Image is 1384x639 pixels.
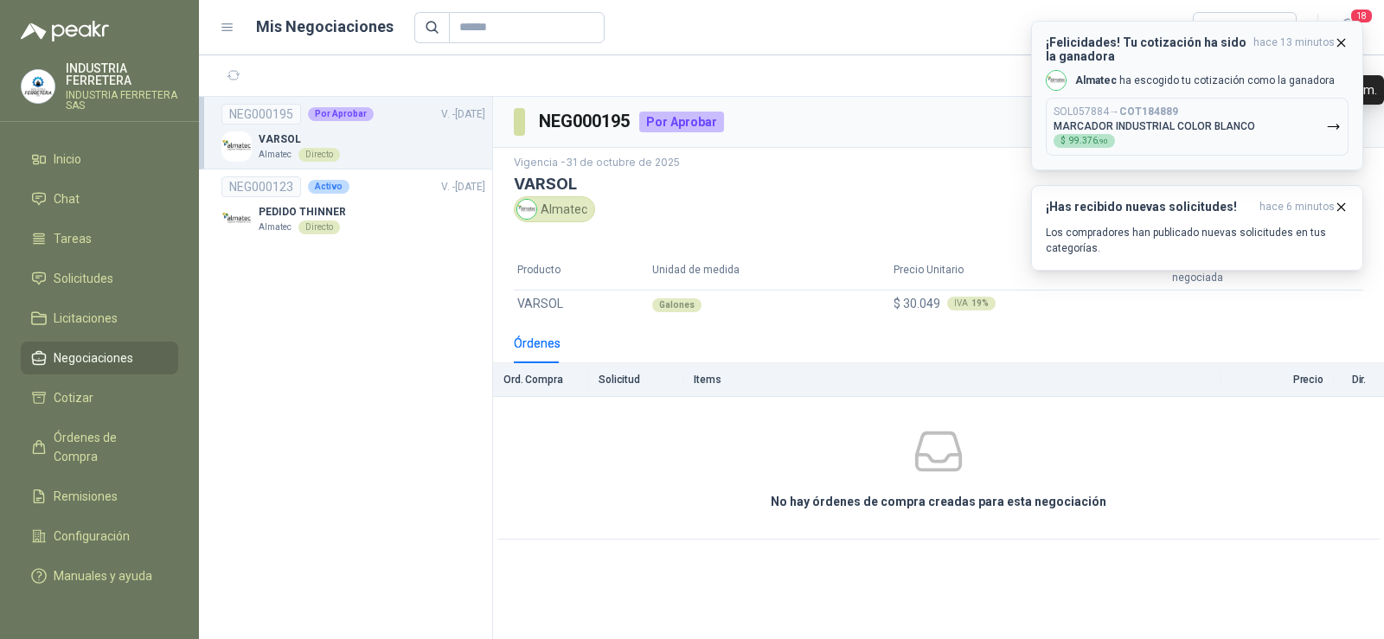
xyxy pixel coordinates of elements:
[21,520,178,553] a: Configuración
[1203,15,1286,41] span: Todas
[308,180,349,194] div: Activo
[221,104,485,162] a: NEG000195Por AprobarV. -[DATE] Company LogoVARSOLAlmatecDirecto
[66,90,178,111] p: INDUSTRIA FERRETERA SAS
[1334,363,1384,397] th: Dir.
[514,334,561,353] div: Órdenes
[1119,105,1178,118] b: COT184889
[54,150,81,169] span: Inicio
[1098,137,1108,145] span: ,90
[1047,71,1066,90] img: Company Logo
[441,108,485,120] span: V. - [DATE]
[221,131,252,162] img: Company Logo
[54,189,80,208] span: Chat
[54,229,92,248] span: Tareas
[1031,185,1363,271] button: ¡Has recibido nuevas solicitudes!hace 6 minutos Los compradores han publicado nuevas solicitudes ...
[54,487,118,506] span: Remisiones
[894,297,940,310] span: $ 30.049
[21,182,178,215] a: Chat
[1069,137,1108,145] span: 99.376
[54,309,118,328] span: Licitaciones
[683,363,1221,397] th: Items
[1221,363,1334,397] th: Precio
[1253,35,1335,63] span: hace 13 minutos
[1349,8,1374,24] span: 18
[1075,73,1335,88] p: ha escogido tu cotización como la ganadora
[1046,200,1253,214] h3: ¡Has recibido nuevas solicitudes!
[1054,105,1178,118] p: SOL057884 →
[54,527,130,546] span: Configuración
[54,348,133,367] span: Negociaciones
[514,196,595,222] div: Almatec
[21,559,178,592] a: Manuales y ayuda
[514,175,1363,193] h3: VARSOL
[21,262,178,295] a: Solicitudes
[298,148,340,162] div: Directo
[1046,225,1349,256] p: Los compradores han publicado nuevas solicitudes en tus categorías.
[517,200,536,219] img: Company Logo
[21,421,178,473] a: Órdenes de Compra
[259,204,346,220] p: PEDIDO THINNER
[514,250,649,290] th: Producto
[649,250,890,290] th: Unidad de medida
[493,363,588,397] th: Ord. Compra
[514,155,1363,171] p: Vigencia - 31 de octubre de 2025
[221,176,485,234] a: NEG000123ActivoV. -[DATE] Company LogoPEDIDO THINNERAlmatecDirecto
[1046,35,1246,63] h3: ¡Felicidades! Tu cotización ha sido la ganadora
[54,269,113,288] span: Solicitudes
[298,220,340,234] div: Directo
[259,220,292,234] p: Almatec
[21,480,178,513] a: Remisiones
[947,297,996,310] div: IVA
[890,250,1169,290] th: Precio Unitario
[1332,12,1363,43] button: 18
[1075,74,1117,86] b: Almatec
[517,294,563,313] span: VARSOL
[771,492,1106,511] h3: No hay órdenes de compra creadas para esta negociación
[66,62,178,86] p: INDUSTRIA FERRETERA
[54,566,152,585] span: Manuales y ayuda
[1046,98,1349,156] button: SOL057884→COT184889MARCADOR INDUSTRIAL COLOR BLANCO$99.376,90
[221,176,301,197] div: NEG000123
[221,204,252,234] img: Company Logo
[652,298,702,312] div: Galones
[259,148,292,162] p: Almatec
[1054,120,1255,132] p: MARCADOR INDUSTRIAL COLOR BLANCO
[21,21,109,42] img: Logo peakr
[588,363,683,397] th: Solicitud
[1259,200,1335,214] span: hace 6 minutos
[22,70,54,103] img: Company Logo
[441,181,485,193] span: V. - [DATE]
[221,104,301,125] div: NEG000195
[971,299,989,308] b: 19 %
[1031,21,1363,170] button: ¡Felicidades! Tu cotización ha sido la ganadorahace 13 minutos Company LogoAlmatec ha escogido tu...
[21,302,178,335] a: Licitaciones
[256,15,394,39] h1: Mis Negociaciones
[639,112,724,132] div: Por Aprobar
[21,222,178,255] a: Tareas
[1054,134,1115,148] div: $
[259,131,340,148] p: VARSOL
[21,381,178,414] a: Cotizar
[539,108,632,135] h3: NEG000195
[21,143,178,176] a: Inicio
[308,107,374,121] div: Por Aprobar
[54,388,93,407] span: Cotizar
[54,428,162,466] span: Órdenes de Compra
[21,342,178,374] a: Negociaciones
